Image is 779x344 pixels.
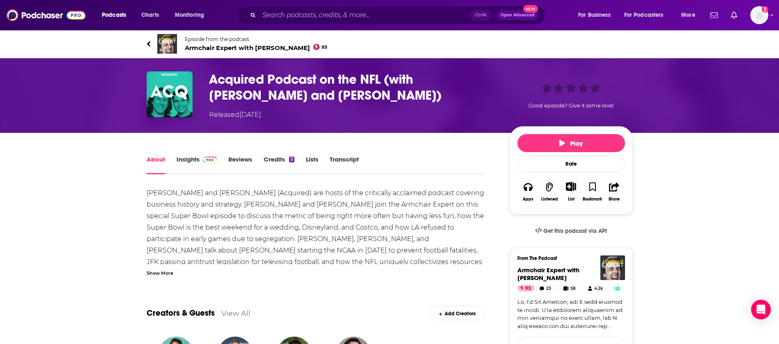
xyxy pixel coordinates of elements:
[750,6,768,24] img: User Profile
[471,10,490,21] span: Ctrl K
[264,155,294,174] a: Credits5
[525,285,531,293] span: 93
[563,182,579,191] button: Show More Button
[203,157,217,163] img: Podchaser Pro
[147,308,215,318] a: Creators & Guests
[582,177,603,207] button: Bookmark
[177,155,217,174] a: InsightsPodchaser Pro
[523,5,538,13] span: New
[750,6,768,24] button: Show profile menu
[185,44,328,52] span: Armchair Expert with [PERSON_NAME]
[529,221,614,241] a: Get this podcast via API
[96,9,137,22] button: open menu
[306,155,318,174] a: Lists
[624,9,664,21] span: For Podcasters
[517,177,539,207] button: Apps
[529,103,614,109] span: Good episode? Give it some love!
[157,34,177,54] img: Armchair Expert with Dax Shepard
[750,6,768,24] span: Logged in as jefuchs
[600,255,625,280] img: Armchair Expert with Dax Shepard
[681,9,695,21] span: More
[578,9,611,21] span: For Business
[221,309,250,317] a: View All
[570,285,576,293] span: 58
[259,9,471,22] input: Search podcasts, credits, & more...
[185,36,328,42] span: Episode from the podcast
[603,177,625,207] button: Share
[497,10,538,20] button: Open AdvancedNew
[517,298,625,330] a: Lo, I’d Sit Ametcon, adi E sedd eiusmod te incidi. U la etdolorem aliquaenim ad min veniamqui no ...
[560,177,581,207] div: Show More ButtonList
[147,71,193,117] img: Acquired Podcast on the NFL (with Ben Gilbert and David Rosenthal)
[169,9,215,22] button: open menu
[330,155,359,174] a: Transcript
[209,71,496,103] h1: Acquired Podcast on the NFL (with Ben Gilbert and David Rosenthal)
[175,9,204,21] span: Monitoring
[546,285,551,293] span: 23
[517,255,618,261] h3: From The Podcast
[560,285,579,292] a: 58
[728,8,740,22] a: Show notifications dropdown
[517,155,625,172] div: Rate
[568,196,574,202] div: List
[707,8,721,22] a: Show notifications dropdown
[228,155,252,174] a: Reviews
[244,6,553,25] div: Search podcasts, credits, & more...
[572,9,621,22] button: open menu
[289,157,294,162] div: 5
[141,9,159,21] span: Charts
[517,134,625,152] button: Play
[543,228,607,235] span: Get this podcast via API
[429,306,485,320] div: Add Creators
[517,285,534,292] a: 93
[209,110,261,120] div: Released [DATE]
[762,6,768,13] svg: Add a profile image
[676,9,705,22] button: open menu
[619,9,676,22] button: open menu
[517,266,579,282] span: Armchair Expert with [PERSON_NAME]
[501,13,535,17] span: Open Advanced
[517,266,579,282] a: Armchair Expert with Dax Shepard
[7,7,85,23] img: Podchaser - Follow, Share and Rate Podcasts
[102,9,126,21] span: Podcasts
[136,9,164,22] a: Charts
[609,197,620,202] div: Share
[583,197,602,202] div: Bookmark
[147,34,633,54] a: Armchair Expert with Dax ShepardEpisode from the podcastArmchair Expert with [PERSON_NAME]93
[523,197,533,202] div: Apps
[751,300,771,319] div: Open Intercom Messenger
[539,177,560,207] button: Listened
[584,285,606,292] a: 4.2k
[559,139,583,147] span: Play
[541,197,558,202] div: Listened
[594,285,603,293] span: 4.2k
[536,285,555,292] a: 23
[322,46,327,49] span: 93
[147,155,165,174] a: About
